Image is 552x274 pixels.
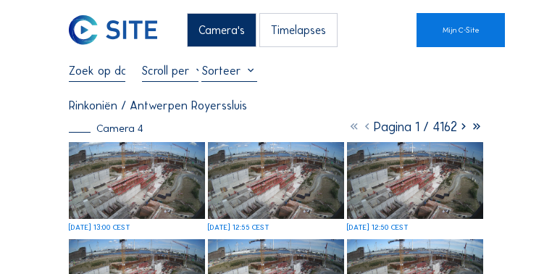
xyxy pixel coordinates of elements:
div: Rinkoniën / Antwerpen Royerssluis [69,100,247,112]
img: image_53057047 [69,142,205,219]
div: Camera's [187,13,256,48]
input: Zoek op datum 󰅀 [69,64,125,78]
div: [DATE] 13:00 CEST [69,224,130,231]
img: C-SITE Logo [69,15,157,45]
img: image_53056889 [208,142,344,219]
a: C-SITE Logo [69,13,107,48]
div: Timelapses [259,13,338,48]
img: image_53056737 [347,142,483,219]
a: Mijn C-Site [417,13,505,48]
div: [DATE] 12:55 CEST [208,224,269,231]
span: Pagina 1 / 4162 [374,119,457,135]
div: [DATE] 12:50 CEST [347,224,409,231]
div: Camera 4 [69,123,143,134]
